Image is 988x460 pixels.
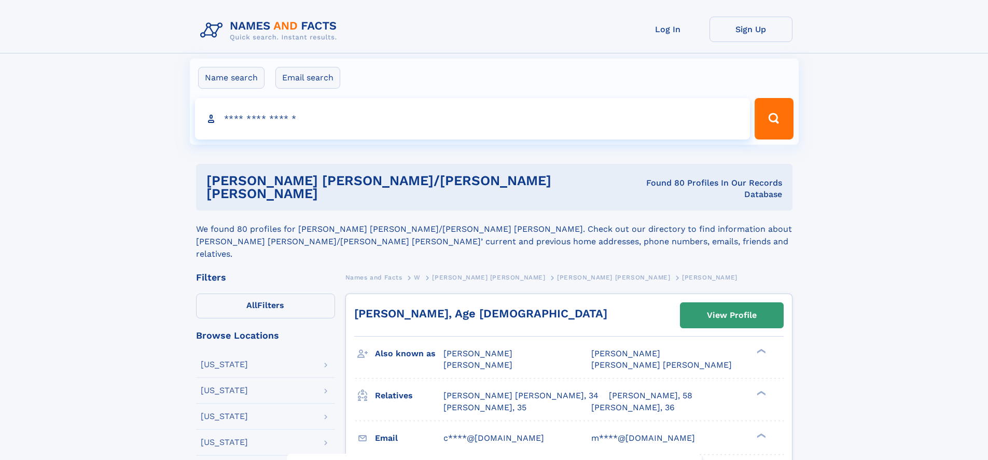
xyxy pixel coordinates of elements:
h3: Also known as [375,345,443,363]
input: search input [195,98,750,140]
div: Filters [196,273,335,282]
a: View Profile [680,303,783,328]
span: [PERSON_NAME] [PERSON_NAME] [557,274,670,281]
div: Browse Locations [196,331,335,340]
div: Found 80 Profiles In Our Records Database [622,177,782,200]
div: [US_STATE] [201,412,248,421]
div: ❯ [754,432,767,439]
label: Name search [198,67,265,89]
span: [PERSON_NAME] [PERSON_NAME] [591,360,732,370]
a: [PERSON_NAME] [PERSON_NAME] [432,271,545,284]
a: [PERSON_NAME], 36 [591,402,675,413]
label: Email search [275,67,340,89]
span: [PERSON_NAME] [591,349,660,358]
span: [PERSON_NAME] [443,349,512,358]
a: Sign Up [709,17,792,42]
h1: [PERSON_NAME] [PERSON_NAME]/[PERSON_NAME] [PERSON_NAME] [206,174,623,200]
div: [US_STATE] [201,360,248,369]
a: [PERSON_NAME], Age [DEMOGRAPHIC_DATA] [354,307,607,320]
div: [US_STATE] [201,438,248,447]
span: W [414,274,421,281]
div: We found 80 profiles for [PERSON_NAME] [PERSON_NAME]/[PERSON_NAME] [PERSON_NAME]. Check out our d... [196,211,792,260]
span: [PERSON_NAME] [PERSON_NAME] [432,274,545,281]
a: W [414,271,421,284]
span: [PERSON_NAME] [443,360,512,370]
span: All [246,300,257,310]
div: ❯ [754,348,767,355]
button: Search Button [755,98,793,140]
label: Filters [196,294,335,318]
div: [US_STATE] [201,386,248,395]
a: [PERSON_NAME] [PERSON_NAME] [557,271,670,284]
a: Log In [627,17,709,42]
div: ❯ [754,390,767,397]
a: Names and Facts [345,271,402,284]
a: [PERSON_NAME] [PERSON_NAME], 34 [443,390,599,401]
a: [PERSON_NAME], 58 [609,390,692,401]
img: Logo Names and Facts [196,17,345,45]
h3: Email [375,429,443,447]
div: View Profile [707,303,757,327]
span: [PERSON_NAME] [682,274,737,281]
a: [PERSON_NAME], 35 [443,402,526,413]
h3: Relatives [375,387,443,405]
